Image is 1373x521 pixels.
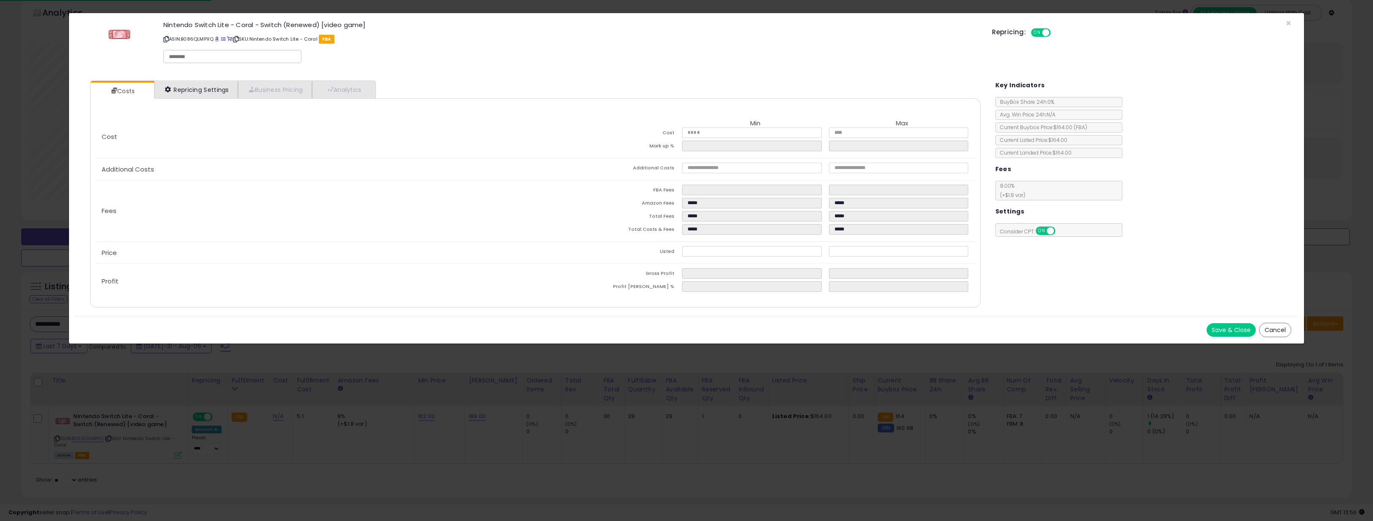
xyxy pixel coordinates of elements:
button: Save & Close [1207,323,1256,337]
p: Fees [95,208,535,214]
h3: Nintendo Switch Lite - Coral - Switch (Renewed) [video game] [163,22,979,28]
td: Cost [535,127,682,141]
span: BuyBox Share 24h: 0% [996,98,1054,105]
p: Additional Costs [95,166,535,173]
td: Amazon Fees [535,198,682,211]
span: (+$1.8 var) [996,191,1025,199]
a: Analytics [312,81,375,98]
span: × [1286,17,1291,29]
h5: Settings [995,206,1024,217]
span: FBA [319,35,334,44]
span: Consider CPT: [996,228,1066,235]
a: Your listing only [227,36,232,42]
span: OFF [1050,29,1063,36]
td: Gross Profit [535,268,682,281]
td: Additional Costs [535,163,682,176]
p: Cost [95,133,535,140]
td: Total Costs & Fees [535,224,682,237]
img: 31Wl2ZmzKWL._SL60_.jpg [107,22,132,47]
a: Business Pricing [238,81,312,98]
h5: Key Indicators [995,80,1045,91]
th: Max [829,120,976,127]
span: Current Listed Price: $164.00 [996,136,1067,144]
span: Avg. Win Price 24h: N/A [996,111,1055,118]
span: ON [1036,227,1047,235]
a: Repricing Settings [154,81,238,98]
h5: Fees [995,164,1011,175]
span: OFF [1054,227,1067,235]
a: Costs [91,83,153,100]
p: Price [95,249,535,256]
button: Cancel [1259,323,1291,337]
p: ASIN: B086QLMPXQ | SKU: Nintendo Switch Lite - Coral [163,32,979,46]
td: Total Fees [535,211,682,224]
p: Profit [95,278,535,285]
th: Min [682,120,829,127]
span: ( FBA ) [1074,124,1087,131]
td: Mark up % [535,141,682,154]
td: Profit [PERSON_NAME] % [535,281,682,294]
td: Listed [535,246,682,259]
span: Current Landed Price: $164.00 [996,149,1072,156]
span: $164.00 [1053,124,1087,131]
span: Current Buybox Price: [996,124,1087,131]
h5: Repricing: [992,29,1026,36]
span: 8.00 % [996,182,1025,199]
a: BuyBox page [215,36,219,42]
td: FBA Fees [535,185,682,198]
a: All offer listings [221,36,226,42]
span: ON [1032,29,1042,36]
